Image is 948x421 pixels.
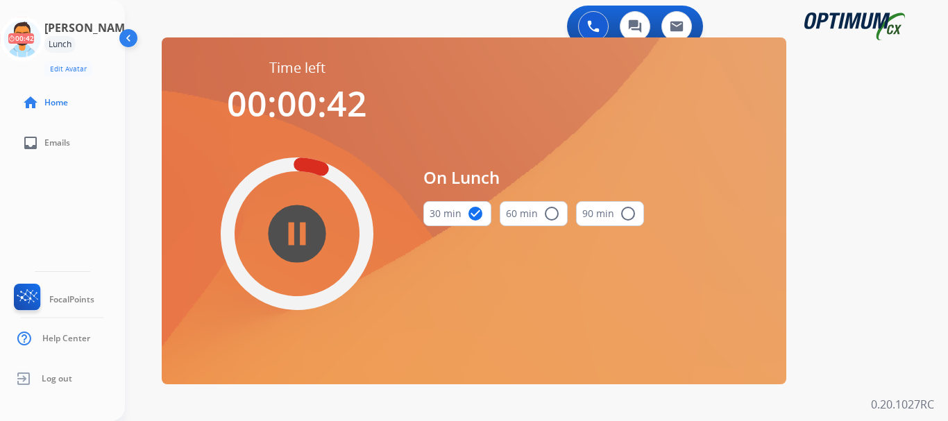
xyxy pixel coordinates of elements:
[44,19,135,36] h3: [PERSON_NAME]
[289,225,305,242] mat-icon: pause_circle_filled
[44,137,70,148] span: Emails
[11,284,94,316] a: FocalPoints
[543,205,560,222] mat-icon: radio_button_unchecked
[576,201,644,226] button: 90 min
[227,80,367,127] span: 00:00:42
[22,135,39,151] mat-icon: inbox
[620,205,636,222] mat-icon: radio_button_unchecked
[500,201,568,226] button: 60 min
[467,205,484,222] mat-icon: check_circle
[42,333,90,344] span: Help Center
[423,165,644,190] span: On Lunch
[269,58,325,78] span: Time left
[871,396,934,413] p: 0.20.1027RC
[44,36,76,53] div: Lunch
[44,97,68,108] span: Home
[42,373,72,384] span: Log out
[44,61,92,77] button: Edit Avatar
[423,201,491,226] button: 30 min
[22,94,39,111] mat-icon: home
[49,294,94,305] span: FocalPoints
